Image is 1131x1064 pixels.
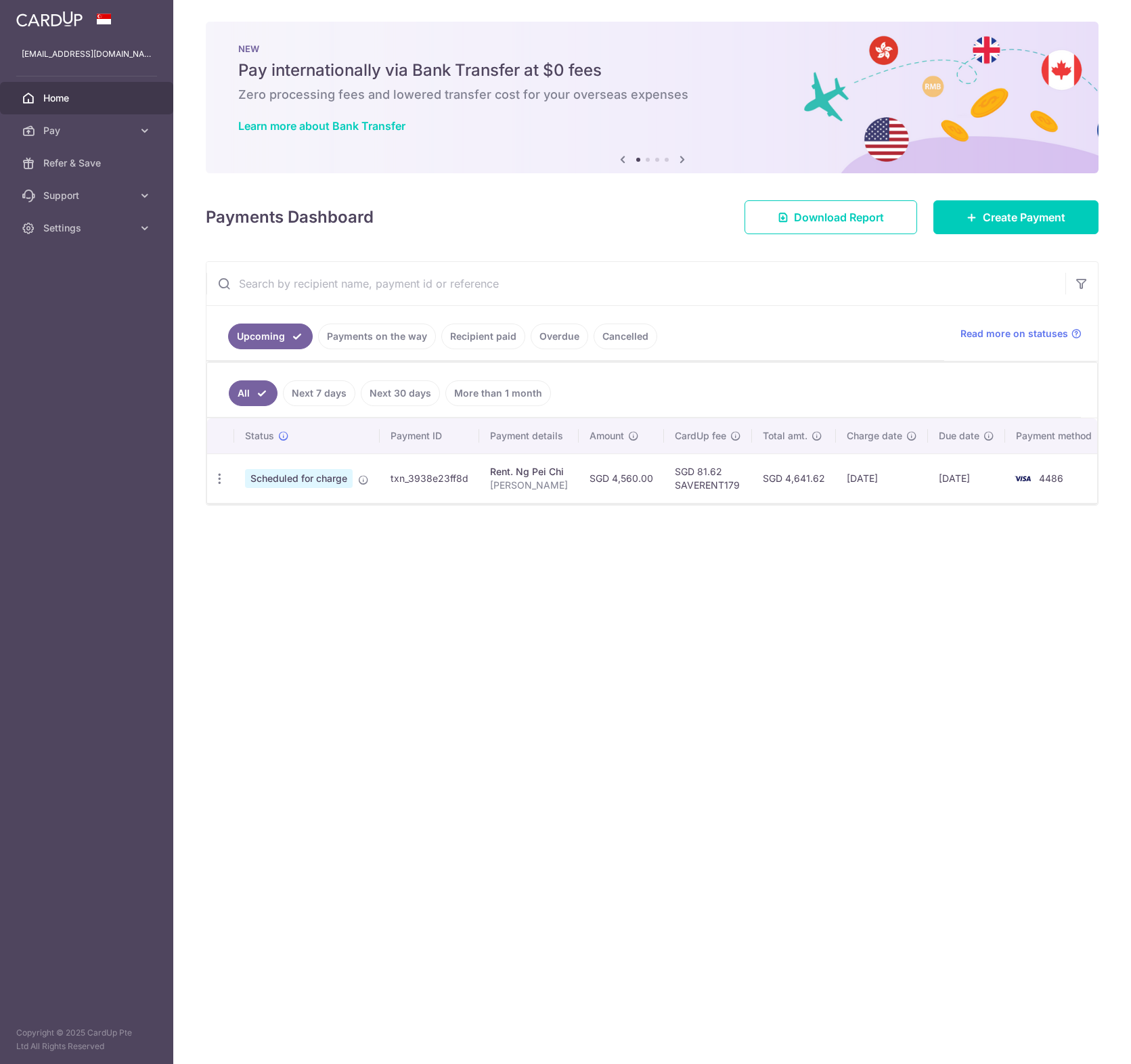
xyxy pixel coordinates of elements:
span: Pay [43,124,133,137]
span: Create Payment [983,209,1065,225]
p: [EMAIL_ADDRESS][DOMAIN_NAME] [22,47,152,61]
span: Download Report [794,209,884,225]
a: Upcoming [228,324,313,349]
h6: Zero processing fees and lowered transfer cost for your overseas expenses [238,87,1066,103]
a: Download Report [745,200,917,234]
span: Status [245,429,274,443]
span: Home [43,91,133,105]
span: Settings [43,221,133,235]
span: Total amt. [763,429,807,443]
td: [DATE] [928,453,1005,503]
td: SGD 81.62 SAVERENT179 [664,453,752,503]
a: Recipient paid [441,324,525,349]
a: More than 1 month [445,380,551,406]
a: Overdue [531,324,588,349]
div: Rent. Ng Pei Chi [490,465,568,479]
p: NEW [238,43,1066,54]
span: Charge date [847,429,902,443]
a: Create Payment [933,200,1099,234]
th: Payment ID [380,418,479,453]
input: Search by recipient name, payment id or reference [206,262,1065,305]
a: Cancelled [594,324,657,349]
a: Payments on the way [318,324,436,349]
td: SGD 4,641.62 [752,453,836,503]
td: [DATE] [836,453,928,503]
a: Next 30 days [361,380,440,406]
img: Bank Card [1009,470,1036,487]
span: Amount [590,429,624,443]
img: CardUp [16,11,83,27]
h4: Payments Dashboard [206,205,374,229]
span: Refer & Save [43,156,133,170]
span: Scheduled for charge [245,469,353,488]
span: CardUp fee [675,429,726,443]
span: 4486 [1039,472,1063,484]
a: Read more on statuses [960,327,1082,340]
th: Payment method [1005,418,1108,453]
span: Support [43,189,133,202]
a: All [229,380,278,406]
img: Bank transfer banner [206,22,1099,173]
a: Learn more about Bank Transfer [238,119,405,133]
td: txn_3938e23ff8d [380,453,479,503]
span: Read more on statuses [960,327,1068,340]
th: Payment details [479,418,579,453]
span: Due date [939,429,979,443]
td: SGD 4,560.00 [579,453,664,503]
h5: Pay internationally via Bank Transfer at $0 fees [238,60,1066,81]
a: Next 7 days [283,380,355,406]
p: [PERSON_NAME] [490,479,568,492]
